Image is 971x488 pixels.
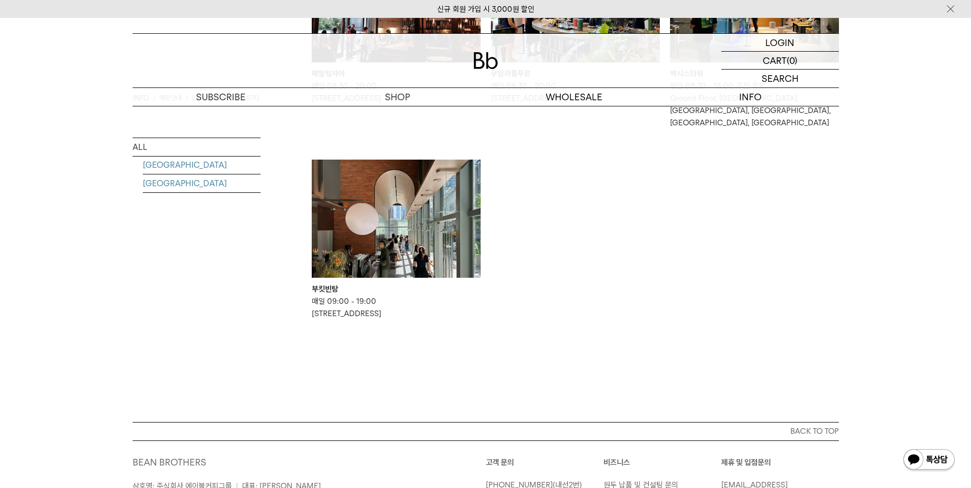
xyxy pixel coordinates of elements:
a: 신규 회원 가입 시 3,000원 할인 [437,5,534,14]
p: 매일 09:00 - 19:00 [STREET_ADDRESS] [312,295,481,320]
button: BACK TO TOP [133,422,839,440]
img: 카카오톡 채널 1:1 채팅 버튼 [902,448,956,473]
p: 제휴 및 입점문의 [721,456,839,469]
a: [GEOGRAPHIC_DATA] [143,174,261,192]
a: LOGIN [721,34,839,52]
a: 부킷빈탕 부킷빈탕 매일 09:00 - 19:00[STREET_ADDRESS] [312,160,481,320]
a: SHOP [309,88,486,106]
p: CART [763,52,787,69]
p: INFO [662,88,839,106]
a: [GEOGRAPHIC_DATA] [143,156,261,174]
p: LOGIN [765,34,794,51]
p: WHOLESALE [486,88,662,106]
p: (0) [787,52,797,69]
a: ALL [133,138,261,156]
p: SEARCH [762,70,799,87]
p: 비즈니스 [603,456,721,469]
img: 로고 [473,52,498,69]
img: 부킷빈탕 [312,160,481,278]
p: 고객 문의 [486,456,603,469]
a: SUBSCRIBE [133,88,309,106]
a: CART (0) [721,52,839,70]
div: 부킷빈탕 [312,283,481,295]
a: BEAN BROTHERS [133,457,206,468]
